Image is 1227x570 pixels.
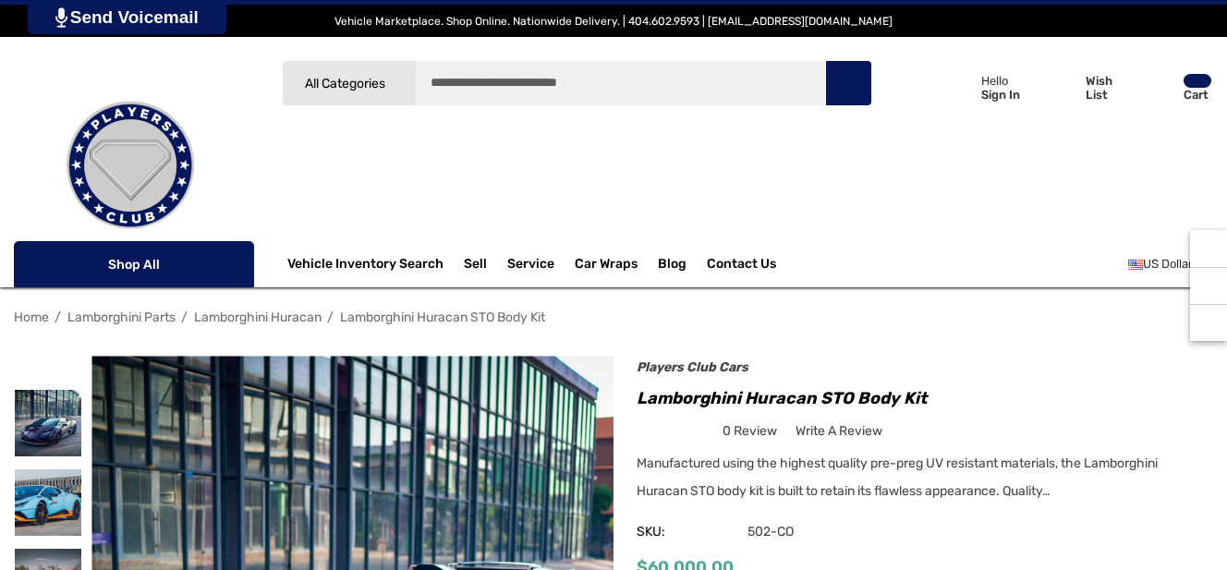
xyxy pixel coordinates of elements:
[1145,75,1172,101] svg: Review Your Cart
[14,309,49,325] a: Home
[305,76,385,91] span: All Categories
[658,256,686,276] a: Blog
[981,88,1020,102] p: Sign In
[1086,74,1135,102] p: Wish List
[637,455,1158,499] span: Manufactured using the highest quality pre-preg UV resistant materials, the Lamborghini Huracan S...
[637,359,748,375] a: Players Club Cars
[507,256,554,276] a: Service
[14,301,1213,334] nav: Breadcrumb
[1184,88,1211,102] p: Cart
[1187,308,1213,326] a: Next
[1199,276,1218,295] svg: Social Media
[637,383,1191,413] h1: Lamborghini Huracan STO Body Kit
[55,7,67,28] img: PjwhLS0gR2VuZXJhdG9yOiBHcmF2aXQuaW8gLS0+PHN2ZyB4bWxucz0iaHR0cDovL3d3dy53My5vcmcvMjAwMC9zdmciIHhtb...
[924,55,1029,119] a: Sign in
[334,15,893,28] span: Vehicle Marketplace. Shop Online. Nationwide Delivery. | 404.602.9593 | [EMAIL_ADDRESS][DOMAIN_NAME]
[1159,308,1184,326] a: Previous
[464,256,487,276] span: Sell
[796,419,882,443] a: Write a Review
[575,246,658,283] a: Car Wraps
[221,258,234,271] svg: Icon Arrow Down
[1190,313,1227,332] svg: Top
[15,390,81,456] img: Lamborghini Huracan STO Body Kit
[723,419,777,443] span: 0 review
[15,469,81,536] img: Lamborghini Huracan STO Body Kit
[1136,55,1213,127] a: Cart with 0 items
[1039,55,1136,119] a: Wish List Wish List
[575,256,638,276] span: Car Wraps
[707,256,776,276] a: Contact Us
[388,77,402,91] svg: Icon Arrow Down
[1199,239,1218,258] svg: Recently Viewed
[825,60,871,106] button: Search
[282,60,416,106] a: All Categories Icon Arrow Down Icon Arrow Up
[637,519,729,545] span: SKU:
[340,309,545,325] a: Lamborghini Huracan STO Body Kit
[287,256,443,276] a: Vehicle Inventory Search
[464,246,507,283] a: Sell
[796,423,882,440] span: Write a Review
[14,241,254,287] p: Shop All
[1047,76,1075,102] svg: Wish List
[34,254,62,275] svg: Icon Line
[945,74,971,100] svg: Icon User Account
[67,309,176,325] a: Lamborghini Parts
[38,73,223,258] img: Players Club | Cars For Sale
[981,74,1020,88] p: Hello
[1128,246,1213,283] a: USD
[194,309,322,325] a: Lamborghini Huracan
[729,519,794,545] span: 502-CO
